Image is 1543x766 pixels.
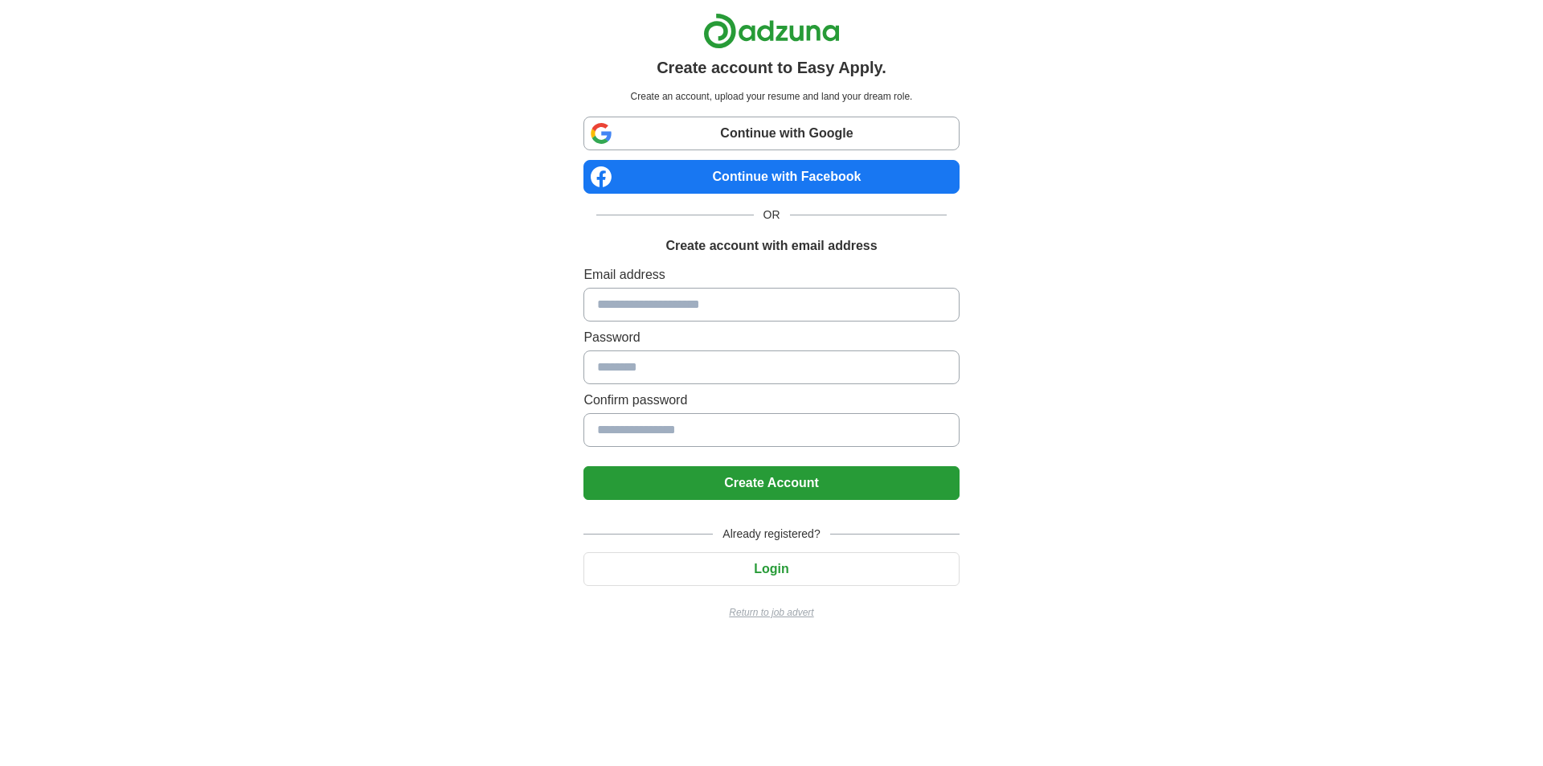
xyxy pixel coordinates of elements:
[583,117,959,150] a: Continue with Google
[583,552,959,586] button: Login
[583,466,959,500] button: Create Account
[583,160,959,194] a: Continue with Facebook
[713,526,829,543] span: Already registered?
[703,13,840,49] img: Adzuna logo
[583,391,959,410] label: Confirm password
[657,55,886,80] h1: Create account to Easy Apply.
[583,265,959,285] label: Email address
[583,605,959,620] a: Return to job advert
[665,236,877,256] h1: Create account with email address
[583,328,959,347] label: Password
[583,562,959,576] a: Login
[754,207,790,223] span: OR
[587,89,956,104] p: Create an account, upload your resume and land your dream role.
